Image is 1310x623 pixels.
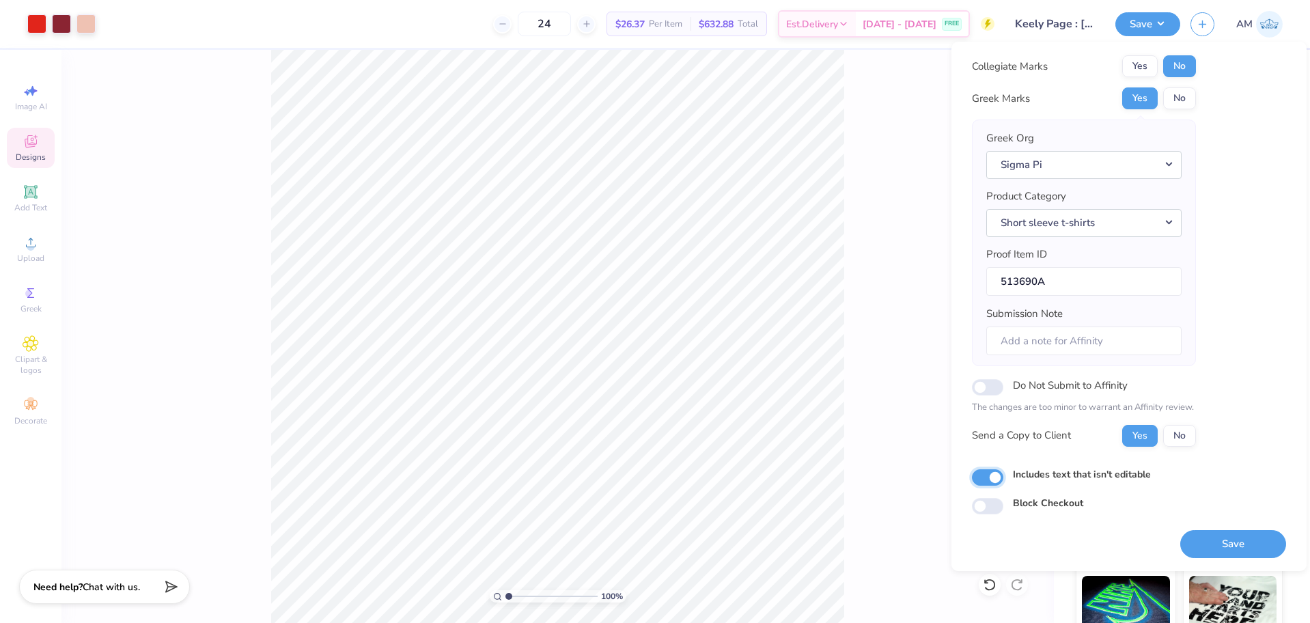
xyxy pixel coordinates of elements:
span: Chat with us. [83,581,140,594]
span: Decorate [14,415,47,426]
span: Add Text [14,202,47,213]
button: Save [1180,530,1286,558]
button: Short sleeve t-shirts [986,209,1182,237]
span: Clipart & logos [7,354,55,376]
strong: Need help? [33,581,83,594]
span: [DATE] - [DATE] [863,17,936,31]
button: Sigma Pi [986,151,1182,179]
a: AM [1236,11,1283,38]
span: 100 % [601,590,623,603]
span: FREE [945,19,959,29]
span: Est. Delivery [786,17,838,31]
label: Do Not Submit to Affinity [1013,376,1128,394]
span: $632.88 [699,17,734,31]
button: Save [1115,12,1180,36]
span: $26.37 [615,17,645,31]
label: Greek Org [986,130,1034,146]
span: Upload [17,253,44,264]
p: The changes are too minor to warrant an Affinity review. [972,401,1196,415]
div: Collegiate Marks [972,59,1048,74]
span: Image AI [15,101,47,112]
div: Greek Marks [972,91,1030,107]
button: No [1163,425,1196,447]
span: Per Item [649,17,682,31]
button: Yes [1122,55,1158,77]
span: Total [738,17,758,31]
label: Submission Note [986,306,1063,322]
label: Block Checkout [1013,496,1083,510]
div: Send a Copy to Client [972,428,1071,443]
input: Add a note for Affinity [986,327,1182,356]
label: Includes text that isn't editable [1013,467,1151,482]
button: Yes [1122,425,1158,447]
input: Untitled Design [1005,10,1105,38]
button: No [1163,87,1196,109]
span: AM [1236,16,1253,32]
span: Greek [20,303,42,314]
input: – – [518,12,571,36]
button: No [1163,55,1196,77]
button: Yes [1122,87,1158,109]
label: Proof Item ID [986,247,1047,262]
label: Product Category [986,189,1066,204]
span: Designs [16,152,46,163]
img: Arvi Mikhail Parcero [1256,11,1283,38]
